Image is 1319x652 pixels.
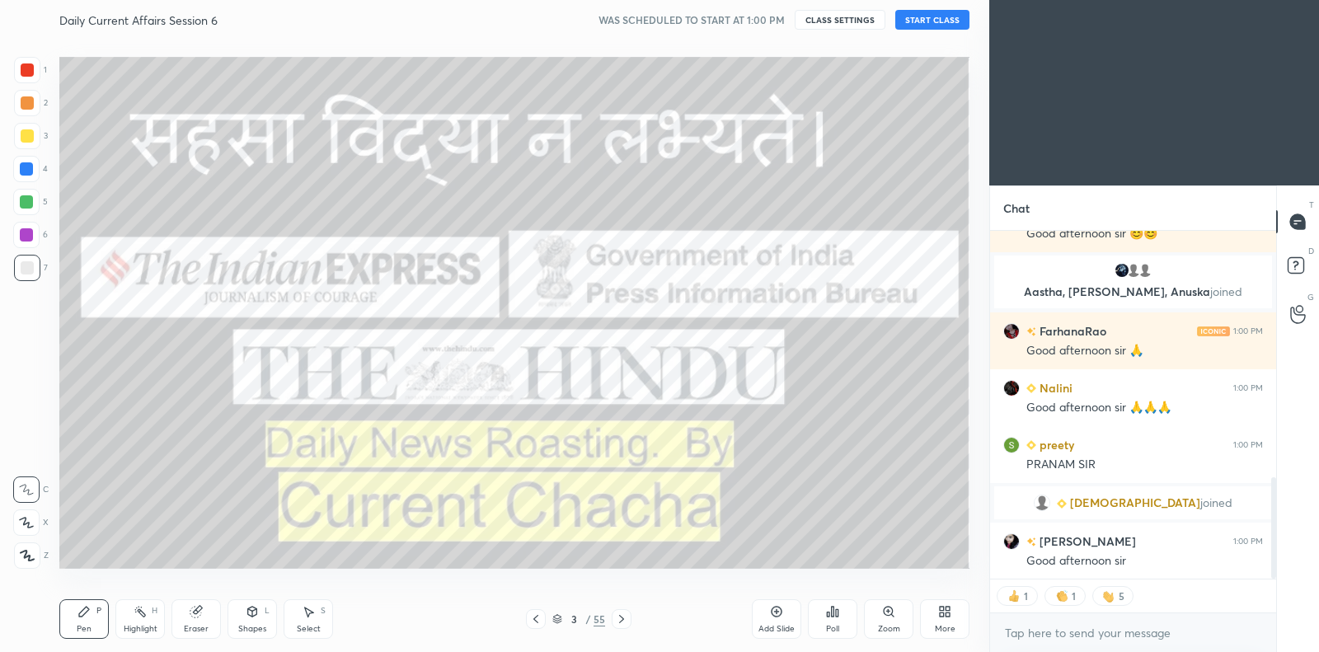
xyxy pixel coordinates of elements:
img: default.png [1034,495,1050,511]
div: 5 [13,189,48,215]
div: C [13,476,49,503]
img: a932fab37e114e2f9fd3102a65a27afa.jpg [1114,262,1130,279]
div: grid [990,231,1276,579]
div: More [935,625,955,633]
img: 071ae2d80005410bac379f910802500f.21385329_3 [1003,437,1020,453]
img: no-rating-badge.077c3623.svg [1026,327,1036,336]
div: Eraser [184,625,209,633]
p: T [1309,199,1314,211]
img: Learner_Badge_beginner_1_8b307cf2a0.svg [1026,440,1036,450]
div: 55 [594,612,605,626]
div: 1:00 PM [1233,440,1263,450]
div: Good afternoon sir 🙏 [1026,343,1263,359]
img: thumbs_up.png [1006,588,1022,604]
div: 1:00 PM [1233,537,1263,546]
img: default.png [1125,262,1142,279]
p: D [1308,245,1314,257]
div: 7 [14,255,48,281]
img: clapping_hands.png [1054,588,1070,604]
div: 3 [14,123,48,149]
div: Zoom [878,625,900,633]
div: Poll [826,625,839,633]
div: Select [297,625,321,633]
div: 1 [1070,589,1077,603]
div: 4 [13,156,48,182]
div: Good afternoon sir 😊😊 [1026,226,1263,242]
div: 1 [1022,589,1029,603]
img: waving_hand.png [1101,588,1118,604]
img: iconic-light.a09c19a4.png [1197,326,1230,336]
div: 1:00 PM [1233,326,1263,336]
span: [DEMOGRAPHIC_DATA] [1070,496,1200,509]
div: Good afternoon sir [1026,553,1263,570]
span: joined [1200,496,1232,509]
h4: Daily Current Affairs Session 6 [59,12,218,28]
div: 3 [566,614,582,624]
span: joined [1210,284,1242,299]
div: P [96,607,101,615]
button: START CLASS [895,10,969,30]
button: CLASS SETTINGS [795,10,885,30]
div: Good afternoon sir 🙏🙏🙏 [1026,400,1263,416]
img: 7a6fa219b6e546b4b000e6dd583240b8.jpg [1003,323,1020,340]
div: Shapes [238,625,266,633]
p: Chat [990,186,1043,230]
div: 1 [14,57,47,83]
p: Aastha, [PERSON_NAME], Anuska [1004,285,1262,298]
img: no-rating-badge.077c3623.svg [1026,537,1036,546]
div: 2 [14,90,48,116]
div: Pen [77,625,92,633]
img: Learner_Badge_beginner_1_8b307cf2a0.svg [1057,499,1067,509]
div: X [13,509,49,536]
div: 5 [1118,589,1124,603]
h6: Nalini [1036,379,1073,396]
img: Learner_Badge_beginner_1_8b307cf2a0.svg [1026,383,1036,393]
img: c57d6230f83445809beb6b322e0b2811.jpg [1003,380,1020,396]
div: L [265,607,270,615]
img: default.png [1137,262,1153,279]
img: 6d934de2ff8149668386539bd4133591.jpg [1003,533,1020,550]
div: Highlight [124,625,157,633]
div: PRANAM SIR [1026,457,1263,473]
div: / [585,614,590,624]
div: Add Slide [758,625,795,633]
p: G [1307,291,1314,303]
div: S [321,607,326,615]
h5: WAS SCHEDULED TO START AT 1:00 PM [598,12,785,27]
h6: preety [1036,436,1074,453]
div: 6 [13,222,48,248]
div: H [152,607,157,615]
div: Z [14,542,49,569]
h6: FarhanaRao [1036,322,1106,340]
h6: [PERSON_NAME] [1036,532,1136,550]
div: 1:00 PM [1233,383,1263,393]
